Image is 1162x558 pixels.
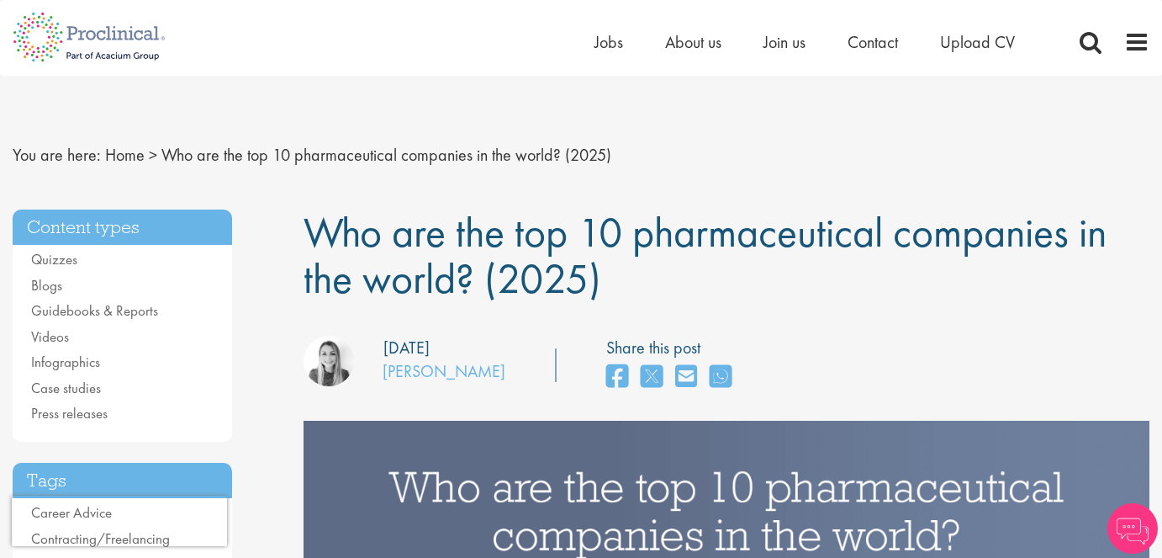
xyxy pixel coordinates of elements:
h3: Tags [13,463,232,499]
img: Chatbot [1107,503,1158,554]
a: [PERSON_NAME] [383,360,505,382]
label: Share this post [606,336,740,360]
a: breadcrumb link [105,144,145,166]
span: Who are the top 10 pharmaceutical companies in the world? (2025) [304,205,1107,306]
iframe: reCAPTCHA [12,496,227,546]
span: > [149,144,157,166]
div: [DATE] [383,336,430,360]
a: share on twitter [641,359,663,396]
a: Jobs [594,31,623,53]
a: Guidebooks & Reports [31,301,158,320]
a: Press releases [31,404,108,422]
span: You are here: [13,144,101,166]
a: share on whats app [710,359,732,396]
img: Hannah Burke [304,336,354,386]
a: About us [665,31,721,53]
a: Contracting/Freelancing [31,529,170,548]
a: Join us [763,31,805,53]
a: Infographics [31,353,100,371]
a: Upload CV [940,31,1015,53]
a: Blogs [31,276,62,295]
span: Who are the top 10 pharmaceutical companies in the world? (2025) [161,144,611,166]
a: share on email [675,359,697,396]
h3: Content types [13,210,232,246]
a: Case studies [31,379,101,397]
a: Videos [31,327,69,346]
a: Contact [848,31,898,53]
a: Quizzes [31,250,77,268]
a: share on facebook [606,359,628,396]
